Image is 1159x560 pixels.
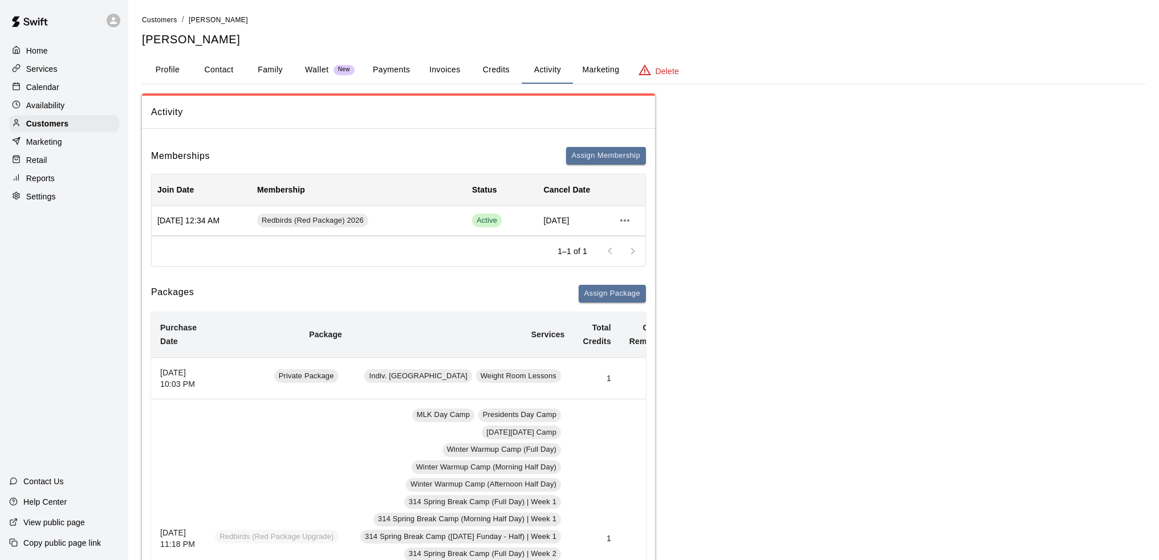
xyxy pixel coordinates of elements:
button: Contact [193,56,245,84]
a: Private Package [274,373,342,382]
span: New [334,66,355,73]
a: Calendar [9,79,119,96]
b: Services [531,330,565,339]
a: Customers [142,15,177,24]
p: Settings [26,191,56,202]
div: Join Date [152,174,251,206]
p: Calendar [26,81,59,93]
p: View public page [23,517,85,528]
div: Membership [251,174,466,206]
span: Weight Room Lessons [476,371,561,382]
a: Redbirds (Red Package Upgrade) [215,533,342,542]
p: Reports [26,173,55,184]
td: 0 [620,357,680,399]
p: Retail [26,154,47,166]
span: This package no longer exists [215,533,342,542]
span: Activity [151,105,646,120]
p: Customers [26,118,68,129]
div: Cancel Date [544,174,591,206]
a: Retail [9,152,119,169]
p: 1–1 of 1 [558,246,587,257]
span: Private Package [274,371,339,382]
a: Redbirds (Red Package) 2026 [257,214,372,227]
button: Activity [522,56,573,84]
p: Marketing [26,136,62,148]
b: Package [309,330,342,339]
h6: Packages [151,285,194,303]
p: Copy public page link [23,537,101,549]
p: Wallet [305,64,329,76]
span: 314 Spring Break Camp (Full Day) | Week 2 [404,549,561,559]
span: [DATE] [544,215,570,226]
a: Availability [9,97,119,114]
b: Total Credits [583,323,611,346]
span: Customers [142,16,177,24]
button: Assign Package [579,285,646,303]
span: 314 Spring Break Camp (Full Day) | Week 1 [404,497,561,508]
span: MLK Day Camp [412,410,475,420]
span: 314 Spring Break Camp (Morning Half Day) | Week 1 [373,514,561,525]
th: [DATE] 10:03 PM [151,357,206,399]
td: 1 [574,357,620,399]
nav: breadcrumb [142,14,1145,26]
div: Cancel Date [538,174,610,206]
span: Winter Warmup Camp (Full Day) [442,444,561,455]
li: / [182,14,184,26]
p: Delete [656,66,679,77]
h5: [PERSON_NAME] [142,32,1145,47]
b: Purchase Date [160,323,197,346]
button: Payments [364,56,419,84]
button: Profile [142,56,193,84]
span: Active [472,215,502,226]
button: Family [245,56,296,84]
button: more actions [615,211,635,230]
div: Status [472,174,497,206]
span: Redbirds (Red Package) 2026 [257,215,368,226]
span: Indiv. [GEOGRAPHIC_DATA] [364,371,472,382]
b: Credits Remaining [629,323,671,346]
a: Home [9,42,119,59]
a: Reports [9,170,119,187]
a: Settings [9,188,119,205]
p: Home [26,45,48,56]
a: Marketing [9,133,119,150]
p: Contact Us [23,476,64,487]
span: Active [472,214,502,227]
div: Join Date [157,174,194,206]
span: Winter Warmup Camp (Morning Half Day) [412,462,561,473]
div: Status [466,174,538,206]
span: Presidents Day Camp [478,410,561,420]
button: Invoices [419,56,470,84]
span: 314 Spring Break Camp ([DATE] Funday - Half) | Week 1 [360,532,561,542]
button: Marketing [573,56,628,84]
span: Winter Warmup Camp (Afternoon Half Day) [406,479,561,490]
div: [DATE] 12:34 AM [152,206,251,236]
a: Customers [9,115,119,132]
p: Availability [26,100,65,111]
button: Assign Membership [566,147,646,165]
p: Services [26,63,58,75]
p: Help Center [23,496,67,508]
a: Services [9,60,119,77]
div: Membership [257,174,305,206]
h6: Memberships [151,149,210,163]
button: Credits [470,56,522,84]
div: basic tabs example [142,56,1145,84]
span: [DATE][DATE] Camp [482,427,561,438]
span: [PERSON_NAME] [189,16,248,24]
